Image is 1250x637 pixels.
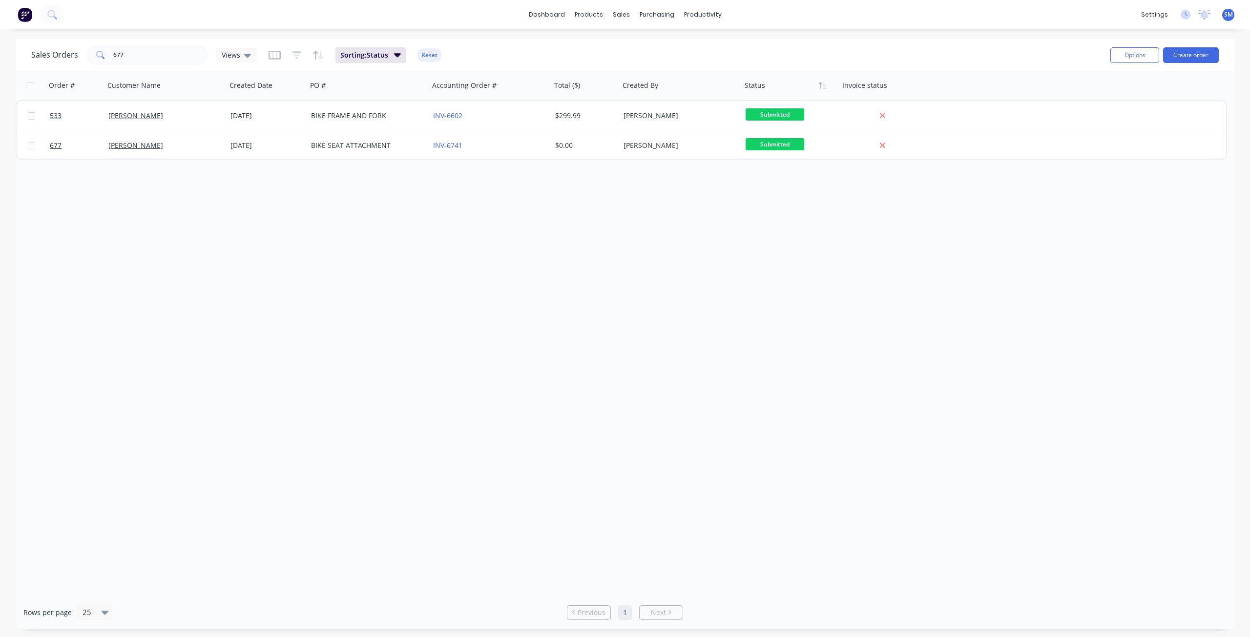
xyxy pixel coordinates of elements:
[555,111,613,121] div: $299.99
[107,81,161,90] div: Customer Name
[618,605,632,620] a: Page 1 is your current page
[746,108,804,121] span: Submitted
[433,141,462,150] a: INV-6741
[230,111,303,121] div: [DATE]
[50,131,108,160] a: 677
[229,81,272,90] div: Created Date
[608,7,635,22] div: sales
[567,608,610,617] a: Previous page
[635,7,679,22] div: purchasing
[1136,7,1173,22] div: settings
[23,608,72,617] span: Rows per page
[624,111,732,121] div: [PERSON_NAME]
[554,81,580,90] div: Total ($)
[624,141,732,150] div: [PERSON_NAME]
[745,81,765,90] div: Status
[623,81,658,90] div: Created By
[222,50,240,60] span: Views
[310,81,326,90] div: PO #
[555,141,613,150] div: $0.00
[1224,10,1233,19] span: SM
[1110,47,1159,63] button: Options
[31,50,78,60] h1: Sales Orders
[679,7,727,22] div: productivity
[311,111,419,121] div: BIKE FRAME AND FORK
[113,45,208,65] input: Search...
[651,608,666,617] span: Next
[570,7,608,22] div: products
[524,7,570,22] a: dashboard
[433,111,462,120] a: INV-6602
[335,47,406,63] button: Sorting:Status
[49,81,75,90] div: Order #
[563,605,687,620] ul: Pagination
[108,111,163,120] a: [PERSON_NAME]
[578,608,605,617] span: Previous
[746,138,804,150] span: Submitted
[50,101,108,130] a: 533
[1163,47,1219,63] button: Create order
[18,7,32,22] img: Factory
[230,141,303,150] div: [DATE]
[50,141,62,150] span: 677
[108,141,163,150] a: [PERSON_NAME]
[340,50,388,60] span: Sorting: Status
[311,141,419,150] div: BIKE SEAT ATTACHMENT
[50,111,62,121] span: 533
[417,48,441,62] button: Reset
[640,608,683,617] a: Next page
[842,81,887,90] div: Invoice status
[432,81,497,90] div: Accounting Order #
